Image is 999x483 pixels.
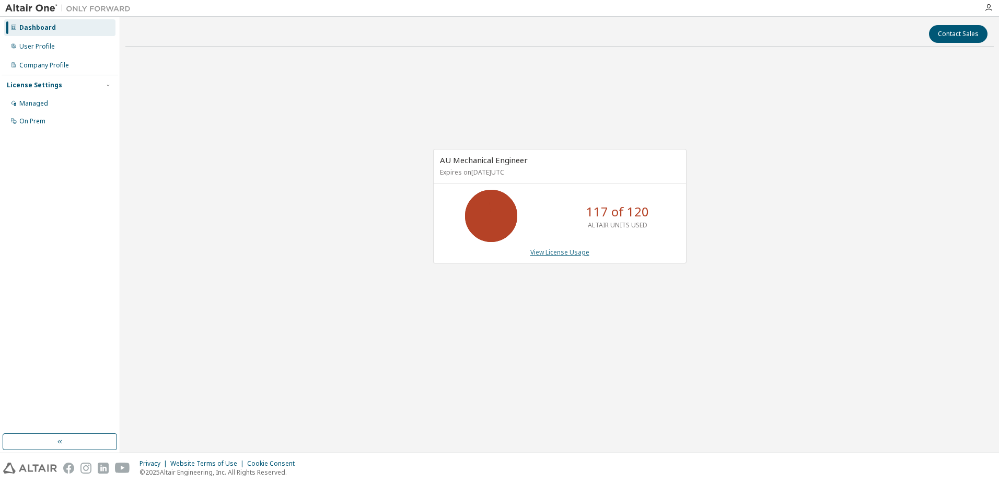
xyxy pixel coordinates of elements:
div: Managed [19,99,48,108]
div: User Profile [19,42,55,51]
div: Website Terms of Use [170,459,247,468]
p: © 2025 Altair Engineering, Inc. All Rights Reserved. [140,468,301,477]
img: Altair One [5,3,136,14]
img: instagram.svg [80,463,91,474]
span: AU Mechanical Engineer [440,155,528,165]
img: youtube.svg [115,463,130,474]
div: Privacy [140,459,170,468]
a: View License Usage [530,248,589,257]
img: altair_logo.svg [3,463,57,474]
div: On Prem [19,117,45,125]
div: License Settings [7,81,62,89]
div: Company Profile [19,61,69,70]
p: ALTAIR UNITS USED [588,221,647,229]
p: Expires on [DATE] UTC [440,168,677,177]
div: Cookie Consent [247,459,301,468]
img: facebook.svg [63,463,74,474]
img: linkedin.svg [98,463,109,474]
div: Dashboard [19,24,56,32]
button: Contact Sales [929,25,988,43]
p: 117 of 120 [586,203,649,221]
